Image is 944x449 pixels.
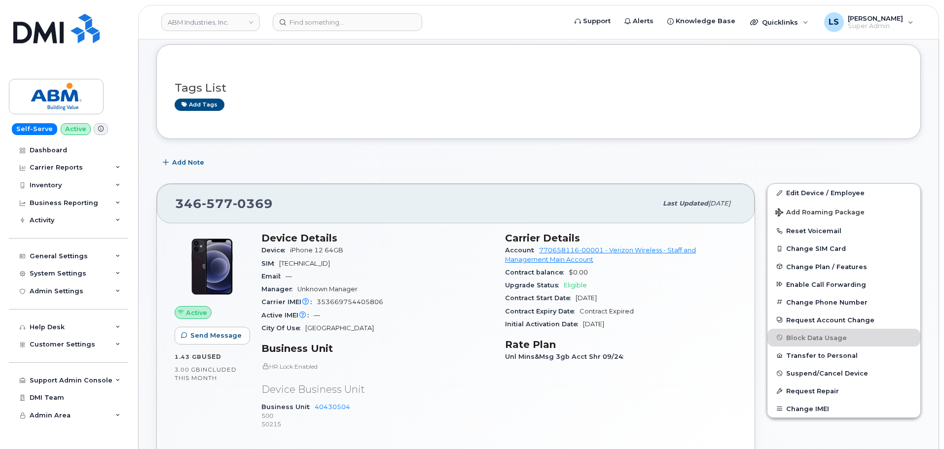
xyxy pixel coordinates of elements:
h3: Device Details [261,232,493,244]
span: 346 [175,196,273,211]
button: Change IMEI [767,400,920,417]
span: Business Unit [261,403,315,411]
img: iPhone_12.jpg [182,237,242,296]
span: Active [186,308,207,317]
span: Account [505,246,539,254]
span: Alerts [633,16,654,26]
span: 577 [202,196,233,211]
p: 500 [261,412,493,420]
span: Contract Expired [580,308,634,315]
span: Email [261,273,286,280]
span: Active IMEI [261,311,314,319]
span: Support [583,16,611,26]
span: used [202,353,221,360]
button: Change Phone Number [767,293,920,311]
button: Change SIM Card [767,240,920,257]
span: Unknown Manager [297,285,358,293]
button: Enable Call Forwarding [767,276,920,293]
span: Super Admin [848,22,903,30]
span: Last updated [663,200,708,207]
button: Add Roaming Package [767,202,920,222]
p: Device Business Unit [261,382,493,397]
span: — [314,311,320,319]
span: 3.00 GB [175,366,201,373]
span: Add Roaming Package [775,208,865,218]
button: Send Message [175,327,250,345]
input: Find something... [273,13,422,31]
span: [DATE] [708,200,730,207]
span: Suspend/Cancel Device [786,370,868,377]
span: [DATE] [576,294,597,302]
span: $0.00 [569,269,588,276]
p: 50215 [261,420,493,428]
span: Initial Activation Date [505,320,583,328]
a: Edit Device / Employee [767,184,920,202]
a: Knowledge Base [660,11,742,31]
span: Contract Expiry Date [505,308,580,315]
h3: Rate Plan [505,339,737,350]
span: Change Plan / Features [786,263,867,270]
button: Request Repair [767,382,920,400]
span: Contract balance [505,269,569,276]
h3: Tags List [175,82,903,94]
span: included this month [175,366,237,382]
span: LS [829,16,839,28]
button: Add Note [156,154,213,172]
span: 1.43 GB [175,353,202,360]
button: Reset Voicemail [767,222,920,240]
span: Quicklinks [762,18,798,26]
a: 40430504 [315,403,350,411]
span: Enable Call Forwarding [786,280,866,288]
span: Device [261,246,290,254]
span: [GEOGRAPHIC_DATA] [305,324,374,332]
span: Manager [261,285,297,293]
span: [PERSON_NAME] [848,14,903,22]
span: 353669754405806 [317,298,383,306]
span: Contract Start Date [505,294,576,302]
button: Change Plan / Features [767,258,920,276]
span: 0369 [233,196,273,211]
span: Send Message [190,331,242,340]
span: [DATE] [583,320,604,328]
h3: Carrier Details [505,232,737,244]
span: Upgrade Status [505,281,564,289]
a: 770658116-00001 - Verizon Wireless - Staff and Management Main Account [505,246,696,263]
button: Block Data Usage [767,329,920,346]
a: ABM Industries, Inc. [161,13,260,31]
span: Unl Mins&Msg 3gb Acct Shr 09/24 [505,353,628,360]
button: Suspend/Cancel Device [767,364,920,382]
a: Support [568,11,617,31]
span: — [286,273,292,280]
p: HR Lock Enabled [261,362,493,371]
span: iPhone 12 64GB [290,246,343,254]
span: Add Note [172,158,204,167]
a: Alerts [617,11,660,31]
h3: Business Unit [261,343,493,354]
div: Quicklinks [743,12,815,32]
span: Eligible [564,281,587,289]
button: Transfer to Personal [767,346,920,364]
div: Luke Schroeder [817,12,920,32]
span: SIM [261,260,279,267]
span: [TECHNICAL_ID] [279,260,330,267]
span: City Of Use [261,324,305,332]
span: Knowledge Base [676,16,735,26]
button: Request Account Change [767,311,920,329]
span: Carrier IMEI [261,298,317,306]
a: Add tags [175,99,224,111]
